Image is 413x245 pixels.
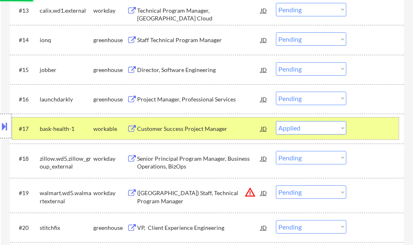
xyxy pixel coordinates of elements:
[137,95,261,103] div: Project Manager, Professional Services
[19,7,33,15] div: #13
[137,7,261,22] div: Technical Program Manager, [GEOGRAPHIC_DATA] Cloud
[260,220,268,235] div: JD
[40,7,93,15] div: calix.wd1.external
[260,92,268,106] div: JD
[137,224,261,232] div: VP, Client Experience Engineering
[137,155,261,171] div: Senior Principal Program Manager, Business Operations, BizOps
[93,36,127,44] div: greenhouse
[260,151,268,166] div: JD
[93,224,127,232] div: greenhouse
[260,32,268,47] div: JD
[93,7,127,15] div: workday
[260,185,268,200] div: JD
[260,62,268,77] div: JD
[40,224,93,232] div: stitchfix
[244,187,256,198] button: warning_amber
[19,36,33,44] div: #14
[260,121,268,136] div: JD
[137,125,261,133] div: Customer Success Project Manager
[19,224,33,232] div: #20
[260,3,268,18] div: JD
[40,36,93,44] div: ionq
[137,66,261,74] div: Director, Software Engineering
[137,189,261,205] div: ([GEOGRAPHIC_DATA]) Staff, Technical Program Manager
[137,36,261,44] div: Staff Technical Program Manager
